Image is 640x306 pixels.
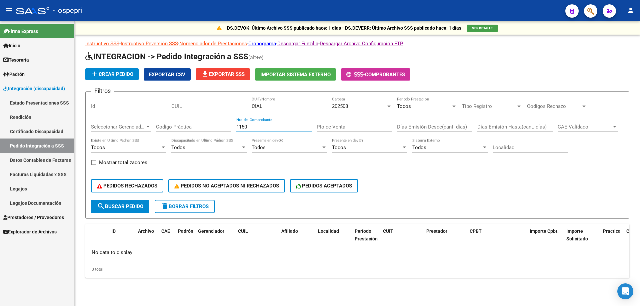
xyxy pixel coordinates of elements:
[109,224,135,253] datatable-header-cell: ID
[91,124,145,130] span: Seleccionar Gerenciador
[566,228,588,241] span: Importe Solicitado
[97,202,105,210] mat-icon: search
[355,228,378,241] span: Período Prestación
[161,203,209,209] span: Borrar Filtros
[91,71,133,77] span: Crear Pedido
[279,224,315,253] datatable-header-cell: Afiliado
[600,224,624,253] datatable-header-cell: Practica
[171,145,185,151] span: Todos
[467,25,498,32] button: VER DETALLE
[352,224,380,253] datatable-header-cell: Período Prestación
[144,68,191,81] button: Exportar CSV
[424,224,467,253] datatable-header-cell: Prestador
[99,158,147,166] span: Mostrar totalizadores
[315,224,352,253] datatable-header-cell: Localidad
[462,103,516,109] span: Tipo Registro
[530,228,559,234] span: Importe Cpbt.
[97,183,157,189] span: PEDIDOS RECHAZADOS
[149,72,185,78] span: Exportar CSV
[91,179,163,192] button: PEDIDOS RECHAZADOS
[227,24,461,32] p: DS.DEVOK: Último Archivo SSS publicado hace: 1 días - DS.DEVERR: Último Archivo SSS publicado hac...
[85,244,629,261] div: No data to display
[161,202,169,210] mat-icon: delete
[248,54,264,61] span: (alt+e)
[3,28,38,35] span: Firma Express
[138,228,154,234] span: Archivo
[198,228,224,234] span: Gerenciador
[3,42,20,49] span: Inicio
[255,68,336,81] button: Importar Sistema Externo
[195,224,235,253] datatable-header-cell: Gerenciador
[332,103,348,109] span: 202508
[97,203,143,209] span: Buscar Pedido
[235,224,279,253] datatable-header-cell: CUIL
[627,6,635,14] mat-icon: person
[318,228,339,234] span: Localidad
[53,3,82,18] span: - ospepri
[175,224,195,253] datatable-header-cell: Padrón
[201,71,245,77] span: Exportar SSS
[617,283,633,299] div: Open Intercom Messenger
[281,228,298,234] span: Afiliado
[85,261,629,278] div: 0 total
[564,224,600,253] datatable-header-cell: Importe Solicitado
[179,41,247,47] a: Nomenclador de Prestaciones
[320,41,403,47] a: Descargar Archivo Configuración FTP
[111,228,116,234] span: ID
[196,68,250,80] button: Exportar SSS
[85,40,629,47] p: - - - - -
[558,124,612,130] span: CAE Validado
[3,228,57,235] span: Explorador de Archivos
[3,214,64,221] span: Prestadores / Proveedores
[277,41,318,47] a: Descargar Filezilla
[91,200,149,213] button: Buscar Pedido
[527,224,564,253] datatable-header-cell: Importe Cpbt.
[91,70,99,78] mat-icon: add
[252,145,266,151] span: Todos
[365,72,405,78] span: Comprobantes
[201,70,209,78] mat-icon: file_download
[346,72,365,78] span: -
[85,52,248,61] span: INTEGRACION -> Pedido Integración a SSS
[3,71,25,78] span: Padrón
[380,224,424,253] datatable-header-cell: CUIT
[3,56,29,64] span: Tesorería
[290,179,358,192] button: PEDIDOS ACEPTADOS
[467,224,527,253] datatable-header-cell: CPBT
[412,145,426,151] span: Todos
[155,200,215,213] button: Borrar Filtros
[383,228,393,234] span: CUIT
[178,228,193,234] span: Padrón
[135,224,159,253] datatable-header-cell: Archivo
[397,103,411,109] span: Todos
[3,85,65,92] span: Integración (discapacidad)
[168,179,285,192] button: PEDIDOS NO ACEPTADOS NI RECHAZADOS
[238,228,248,234] span: CUIL
[603,228,621,234] span: Practica
[121,41,178,47] a: Instructivo Reversión SSS
[5,6,13,14] mat-icon: menu
[248,41,276,47] a: Cronograma
[341,68,410,81] button: -Comprobantes
[472,26,493,30] span: VER DETALLE
[161,228,170,234] span: CAE
[260,72,331,78] span: Importar Sistema Externo
[426,228,447,234] span: Prestador
[91,145,105,151] span: Todos
[85,41,119,47] a: Instructivo SSS
[85,68,139,80] button: Crear Pedido
[470,228,482,234] span: CPBT
[527,103,581,109] span: Codigos Rechazo
[174,183,279,189] span: PEDIDOS NO ACEPTADOS NI RECHAZADOS
[91,86,114,96] h3: Filtros
[296,183,352,189] span: PEDIDOS ACEPTADOS
[332,145,346,151] span: Todos
[159,224,175,253] datatable-header-cell: CAE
